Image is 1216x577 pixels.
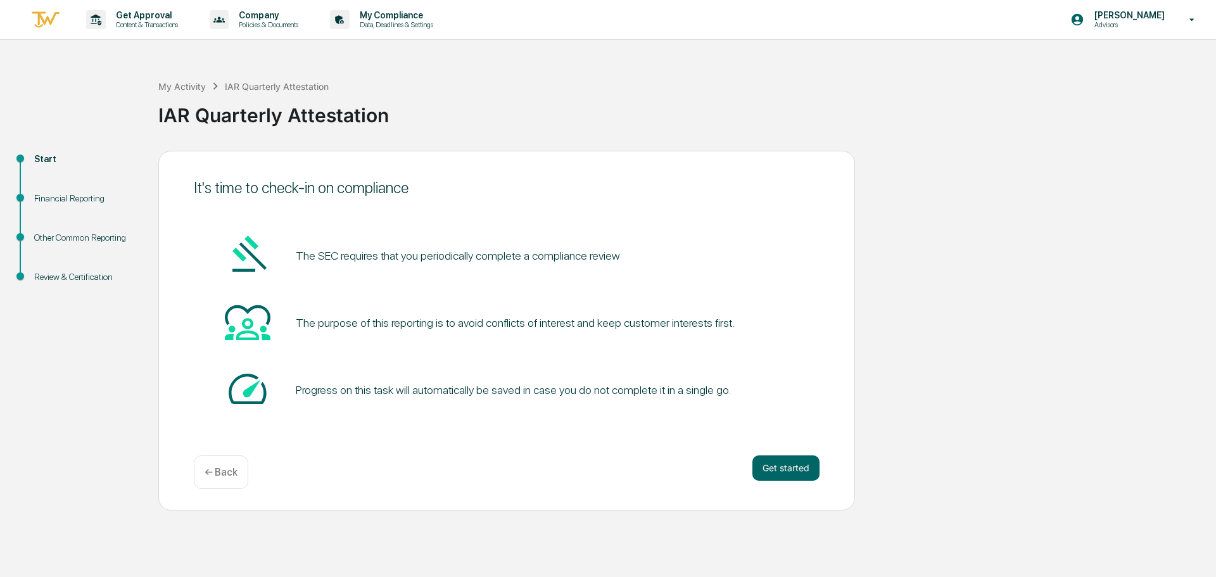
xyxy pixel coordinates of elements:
button: Get started [752,455,820,481]
p: ← Back [205,466,237,478]
div: My Activity [158,81,206,92]
div: Other Common Reporting [34,231,138,244]
div: Review & Certification [34,270,138,284]
p: Policies & Documents [229,20,305,29]
div: The purpose of this reporting is to avoid conflicts of interest and keep customer interests first. [296,316,735,329]
div: IAR Quarterly Attestation [225,81,329,92]
img: logo [30,10,61,30]
img: Heart [225,299,270,345]
div: IAR Quarterly Attestation [158,94,1210,127]
div: Progress on this task will automatically be saved in case you do not complete it in a single go. [296,383,731,396]
p: Company [229,10,305,20]
p: Data, Deadlines & Settings [350,20,440,29]
pre: The SEC requires that you periodically complete a compliance review [296,247,620,264]
img: Speed-dial [225,366,270,412]
div: Start [34,153,138,166]
p: [PERSON_NAME] [1084,10,1171,20]
img: Gavel [225,232,270,277]
p: Get Approval [106,10,184,20]
div: Financial Reporting [34,192,138,205]
p: Advisors [1084,20,1171,29]
p: Content & Transactions [106,20,184,29]
div: It's time to check-in on compliance [194,179,820,197]
p: My Compliance [350,10,440,20]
